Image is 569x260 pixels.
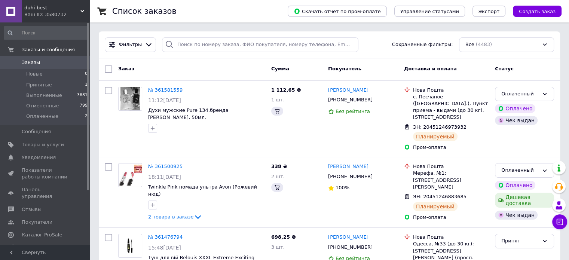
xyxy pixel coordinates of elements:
[413,132,458,141] div: Планируемый
[119,41,142,48] span: Фильтры
[472,6,505,17] button: Экспорт
[26,92,62,99] span: Выполненные
[413,214,489,221] div: Пром-оплата
[148,97,181,103] span: 11:12[DATE]
[22,154,56,161] span: Уведомления
[336,108,370,114] span: Без рейтинга
[22,219,52,226] span: Покупатели
[513,6,562,17] button: Создать заказ
[118,163,142,187] a: Фото товару
[328,66,361,71] span: Покупатель
[413,87,489,94] div: Нова Пошта
[26,103,59,109] span: Отмененные
[465,41,474,48] span: Все
[404,66,457,71] span: Доставка и оплата
[85,113,88,120] span: 2
[271,163,287,169] span: 338 ₴
[26,71,43,77] span: Новые
[77,92,88,99] span: 3681
[148,174,181,180] span: 18:11[DATE]
[22,232,62,238] span: Каталог ProSale
[22,167,69,180] span: Показатели работы компании
[495,211,538,220] div: Чек выдан
[85,82,88,88] span: 1
[495,104,535,113] div: Оплачено
[327,172,374,181] div: [PHONE_NUMBER]
[413,202,458,211] div: Планируемый
[495,116,538,125] div: Чек выдан
[476,42,492,47] span: (4483)
[119,165,142,186] img: Фото товару
[24,11,90,18] div: Ваш ID: 3580732
[336,185,349,190] span: 100%
[478,9,499,14] span: Экспорт
[495,181,535,190] div: Оплачено
[148,214,193,220] span: 2 товара в заказе
[552,214,567,229] button: Чат с покупателем
[271,87,301,93] span: 1 112,65 ₴
[22,206,42,213] span: Отзывы
[288,6,387,17] button: Скачать отчет по пром-оплате
[148,234,183,240] a: № 361476794
[22,46,75,53] span: Заказы и сообщения
[495,193,554,208] div: Дешевая доставка
[271,244,285,250] span: 3 шт.
[413,170,489,190] div: Мерефа, №1: [STREET_ADDRESS][PERSON_NAME]
[80,103,88,109] span: 799
[505,8,562,14] a: Создать заказ
[413,163,489,170] div: Нова Пошта
[120,87,140,110] img: Фото товару
[85,71,88,77] span: 0
[327,242,374,252] div: [PHONE_NUMBER]
[118,66,134,71] span: Заказ
[118,234,142,258] a: Фото товару
[413,234,489,241] div: Нова Пошта
[413,194,466,199] span: ЭН: 20451246883685
[392,41,453,48] span: Сохраненные фильтры:
[148,107,229,120] a: Духи мужские Pure 134,бренда [PERSON_NAME], 50мл.
[328,87,368,94] a: [PERSON_NAME]
[119,236,142,255] img: Фото товару
[519,9,556,14] span: Создать заказ
[22,141,64,148] span: Товары и услуги
[22,186,69,200] span: Панель управления
[271,97,285,103] span: 1 шт.
[24,4,80,11] span: duhi-best
[501,237,539,245] div: Принят
[394,6,465,17] button: Управление статусами
[148,245,181,251] span: 15:48[DATE]
[328,234,368,241] a: [PERSON_NAME]
[26,82,52,88] span: Принятые
[327,95,374,105] div: [PHONE_NUMBER]
[294,8,381,15] span: Скачать отчет по пром-оплате
[400,9,459,14] span: Управление статусами
[328,163,368,170] a: [PERSON_NAME]
[495,66,514,71] span: Статус
[271,174,285,179] span: 2 шт.
[22,128,51,135] span: Сообщения
[4,26,88,40] input: Поиск
[148,184,257,197] a: Twinkle Pink помада ультра Avon (Рожевий нюд)
[413,124,466,130] span: ЭН: 20451246973932
[148,214,202,220] a: 2 товара в заказе
[112,7,177,16] h1: Список заказов
[271,234,296,240] span: 698,25 ₴
[271,66,289,71] span: Сумма
[148,163,183,169] a: № 361500925
[501,166,539,174] div: Оплаченный
[148,87,183,93] a: № 361581559
[22,59,40,66] span: Заказы
[413,94,489,121] div: с. Песчаное ([GEOGRAPHIC_DATA].), Пункт приема - выдачи (до 30 кг), [STREET_ADDRESS]
[118,87,142,111] a: Фото товару
[501,90,539,98] div: Оплаченный
[413,144,489,151] div: Пром-оплата
[162,37,358,52] input: Поиск по номеру заказа, ФИО покупателя, номеру телефона, Email, номеру накладной
[26,113,58,120] span: Оплаченные
[22,244,49,251] span: Аналитика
